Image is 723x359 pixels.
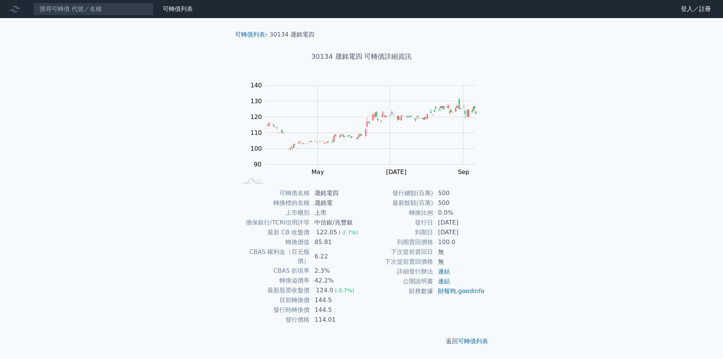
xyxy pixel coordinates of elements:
td: [DATE] [433,218,485,228]
td: 上市 [310,208,361,218]
g: Chart [247,82,488,191]
td: 最新 CB 收盤價 [238,228,310,237]
td: 可轉債名稱 [238,188,310,198]
td: 42.2% [310,276,361,286]
td: 100.0 [433,237,485,247]
td: 2.3% [310,266,361,276]
td: 0.0% [433,208,485,218]
td: 發行日 [361,218,433,228]
td: 無 [433,257,485,267]
td: 轉換溢價率 [238,276,310,286]
a: 登入／註冊 [675,3,717,15]
iframe: Chat Widget [685,323,723,359]
td: CBAS 折現率 [238,266,310,276]
td: 財務數據 [361,286,433,296]
td: 最新餘額(百萬) [361,198,433,208]
td: 詳細發行辦法 [361,267,433,277]
tspan: 130 [250,98,262,105]
span: (-2.7%) [339,229,358,235]
td: 目前轉換價 [238,295,310,305]
td: 轉換比例 [361,208,433,218]
span: (-5.7%) [335,287,354,293]
tspan: May [311,168,324,176]
tspan: 100 [250,145,262,152]
td: 晟銘電 [310,198,361,208]
td: 發行時轉換價 [238,305,310,315]
tspan: 140 [250,82,262,89]
input: 搜尋可轉債 代號／名稱 [33,3,154,15]
td: 公開說明書 [361,277,433,286]
tspan: [DATE] [386,168,406,176]
a: 可轉債列表 [458,338,488,345]
p: 返回 [229,337,494,346]
td: 發行價格 [238,315,310,325]
td: 中信銀/兆豐銀 [310,218,361,228]
h1: 30134 晟銘電四 可轉債詳細資訊 [229,51,494,62]
td: 無 [433,247,485,257]
td: 晟銘電四 [310,188,361,198]
a: 可轉債列表 [163,5,193,12]
td: 6.22 [310,247,361,266]
td: 下次提前賣回價格 [361,257,433,267]
td: 轉換標的名稱 [238,198,310,208]
td: 500 [433,198,485,208]
td: [DATE] [433,228,485,237]
td: 144.5 [310,295,361,305]
td: 到期賣回價格 [361,237,433,247]
a: 連結 [438,278,450,285]
tspan: 110 [250,129,262,136]
td: 上市櫃別 [238,208,310,218]
li: › [235,30,267,39]
tspan: 120 [250,113,262,121]
a: 可轉債列表 [235,31,265,38]
td: 114.01 [310,315,361,325]
a: 連結 [438,268,450,275]
td: CBAS 權利金（百元報價） [238,247,310,266]
tspan: Sep [458,168,469,176]
td: 85.81 [310,237,361,247]
div: 124.0 [314,286,335,295]
td: , [433,286,485,296]
tspan: 90 [254,161,261,168]
a: 財報狗 [438,287,456,295]
td: 最新股票收盤價 [238,286,310,295]
li: 30134 晟銘電四 [270,30,315,39]
td: 144.5 [310,305,361,315]
td: 500 [433,188,485,198]
td: 到期日 [361,228,433,237]
td: 擔保銀行/TCRI信用評等 [238,218,310,228]
a: goodinfo [458,287,484,295]
td: 下次提前賣回日 [361,247,433,257]
td: 發行總額(百萬) [361,188,433,198]
div: 122.05 [314,228,339,237]
td: 轉換價值 [238,237,310,247]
